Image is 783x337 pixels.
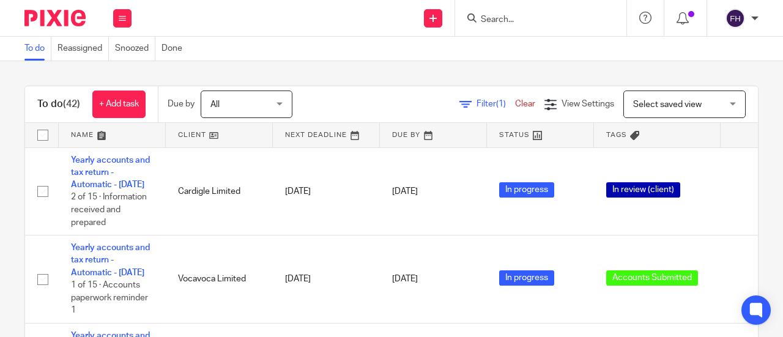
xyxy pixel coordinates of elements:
[633,100,702,109] span: Select saved view
[273,235,380,324] td: [DATE]
[58,37,109,61] a: Reassigned
[168,98,195,110] p: Due by
[115,37,155,61] a: Snoozed
[166,147,273,235] td: Cardigle Limited
[63,99,80,109] span: (42)
[499,182,554,198] span: In progress
[606,182,680,198] span: In review (client)
[71,156,150,190] a: Yearly accounts and tax return - Automatic - [DATE]
[71,193,147,227] span: 2 of 15 · Information received and prepared
[71,281,148,314] span: 1 of 15 · Accounts paperwork reminder 1
[477,100,515,108] span: Filter
[24,37,51,61] a: To do
[37,98,80,111] h1: To do
[210,100,220,109] span: All
[562,100,614,108] span: View Settings
[725,9,745,28] img: svg%3E
[71,243,150,277] a: Yearly accounts and tax return - Automatic - [DATE]
[606,131,627,138] span: Tags
[515,100,535,108] a: Clear
[392,275,418,283] span: [DATE]
[496,100,506,108] span: (1)
[480,15,590,26] input: Search
[606,270,698,286] span: Accounts Submitted
[392,187,418,196] span: [DATE]
[161,37,188,61] a: Done
[24,10,86,26] img: Pixie
[92,91,146,118] a: + Add task
[499,270,554,286] span: In progress
[273,147,380,235] td: [DATE]
[166,235,273,324] td: Vocavoca Limited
